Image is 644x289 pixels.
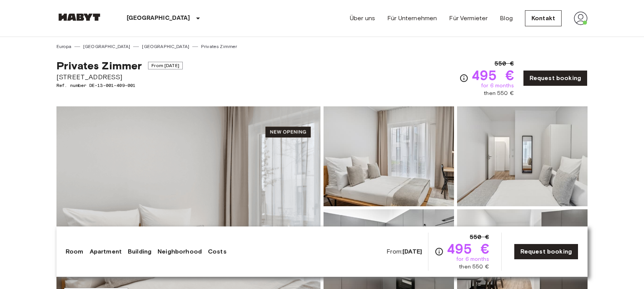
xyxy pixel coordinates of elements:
span: 495 € [472,68,514,82]
svg: Check cost overview for full price breakdown. Please note that discounts apply to new joiners onl... [435,247,444,256]
span: [STREET_ADDRESS] [56,72,183,82]
a: Room [66,247,84,256]
span: for 6 months [456,255,489,263]
a: Europa [56,43,71,50]
img: Habyt [56,13,102,21]
a: Blog [500,14,513,23]
span: then 550 € [484,90,514,97]
a: Building [128,247,151,256]
a: Für Unternehmen [387,14,437,23]
a: [GEOGRAPHIC_DATA] [142,43,189,50]
a: Privates Zimmer [201,43,237,50]
span: for 6 months [481,82,514,90]
a: [GEOGRAPHIC_DATA] [83,43,130,50]
svg: Check cost overview for full price breakdown. Please note that discounts apply to new joiners onl... [459,74,469,83]
a: Apartment [90,247,122,256]
span: then 550 € [459,263,489,271]
span: 550 € [470,233,489,242]
a: Request booking [514,244,578,260]
a: Für Vermieter [449,14,488,23]
span: From: [386,247,422,256]
p: [GEOGRAPHIC_DATA] [127,14,190,23]
img: avatar [574,11,588,25]
img: Picture of unit DE-13-001-409-001 [457,106,588,206]
a: Costs [208,247,227,256]
a: Über uns [350,14,375,23]
span: Ref. number DE-13-001-409-001 [56,82,183,89]
b: [DATE] [402,248,422,255]
a: Neighborhood [158,247,202,256]
img: Picture of unit DE-13-001-409-001 [324,106,454,206]
span: 495 € [447,242,489,255]
span: Privates Zimmer [56,59,142,72]
span: From [DATE] [148,62,183,69]
span: 550 € [494,59,514,68]
a: Request booking [523,70,588,86]
a: Kontakt [525,10,562,26]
